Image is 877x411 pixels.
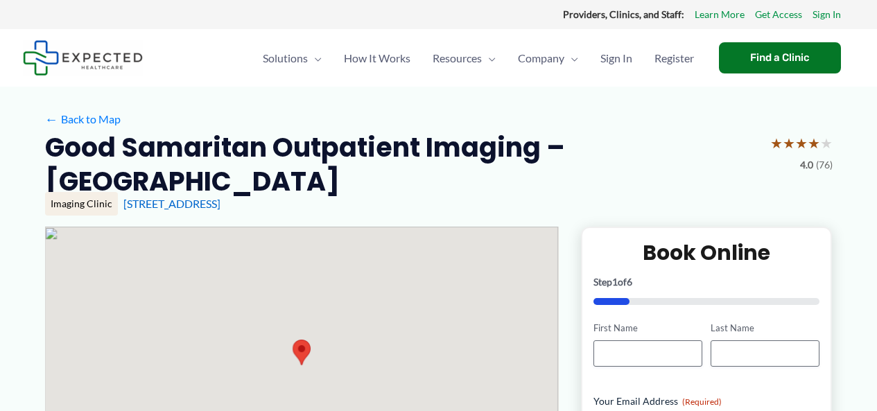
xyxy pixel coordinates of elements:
span: Menu Toggle [564,34,578,82]
span: Resources [433,34,482,82]
h2: Book Online [593,239,820,266]
a: How It Works [333,34,422,82]
span: Register [654,34,694,82]
span: Company [518,34,564,82]
span: Sign In [600,34,632,82]
span: ← [45,112,58,125]
label: First Name [593,322,702,335]
span: 4.0 [800,156,813,174]
a: ResourcesMenu Toggle [422,34,507,82]
span: ★ [808,130,820,156]
span: ★ [820,130,833,156]
span: Menu Toggle [482,34,496,82]
h2: Good Samaritan Outpatient Imaging – [GEOGRAPHIC_DATA] [45,130,759,199]
nav: Primary Site Navigation [252,34,705,82]
a: [STREET_ADDRESS] [123,197,220,210]
a: Sign In [813,6,841,24]
p: Step of [593,277,820,287]
a: Learn More [695,6,745,24]
a: CompanyMenu Toggle [507,34,589,82]
span: ★ [783,130,795,156]
span: How It Works [344,34,410,82]
span: ★ [795,130,808,156]
strong: Providers, Clinics, and Staff: [563,8,684,20]
span: 6 [627,276,632,288]
span: ★ [770,130,783,156]
span: (Required) [682,396,722,407]
a: SolutionsMenu Toggle [252,34,333,82]
a: ←Back to Map [45,109,121,130]
span: (76) [816,156,833,174]
a: Get Access [755,6,802,24]
a: Sign In [589,34,643,82]
a: Register [643,34,705,82]
label: Your Email Address [593,394,820,408]
span: 1 [612,276,618,288]
label: Last Name [711,322,819,335]
div: Imaging Clinic [45,192,118,216]
span: Menu Toggle [308,34,322,82]
img: Expected Healthcare Logo - side, dark font, small [23,40,143,76]
span: Solutions [263,34,308,82]
a: Find a Clinic [719,42,841,73]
